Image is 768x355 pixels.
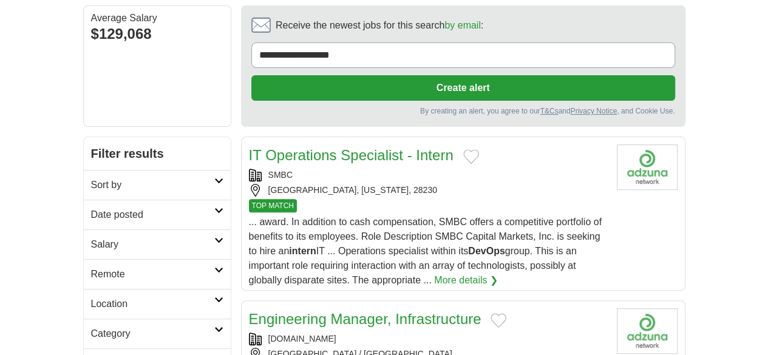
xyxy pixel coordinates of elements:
[84,200,231,229] a: Date posted
[91,297,214,311] h2: Location
[91,178,214,192] h2: Sort by
[91,237,214,252] h2: Salary
[617,308,678,354] img: Company logo
[84,229,231,259] a: Salary
[91,267,214,282] h2: Remote
[91,13,223,23] div: Average Salary
[84,137,231,170] h2: Filter results
[249,217,602,285] span: ... award. In addition to cash compensation, SMBC offers a competitive portfolio of benefits to i...
[249,169,607,181] div: SMBC
[570,107,617,115] a: Privacy Notice
[251,106,675,117] div: By creating an alert, you agree to our and , and Cookie Use.
[249,184,607,197] div: [GEOGRAPHIC_DATA], [US_STATE], 28230
[249,311,481,327] a: Engineering Manager, Infrastructure
[84,289,231,319] a: Location
[91,208,214,222] h2: Date posted
[463,149,479,164] button: Add to favorite jobs
[249,333,607,345] div: [DOMAIN_NAME]
[249,147,454,163] a: IT Operations Specialist - Intern
[84,319,231,348] a: Category
[617,144,678,190] img: Company logo
[540,107,558,115] a: T&Cs
[434,273,498,288] a: More details ❯
[249,199,297,212] span: TOP MATCH
[444,20,481,30] a: by email
[491,313,506,328] button: Add to favorite jobs
[276,18,483,33] span: Receive the newest jobs for this search :
[84,259,231,289] a: Remote
[251,75,675,101] button: Create alert
[84,170,231,200] a: Sort by
[91,23,223,45] div: $129,068
[289,246,316,256] strong: intern
[91,326,214,341] h2: Category
[468,246,505,256] strong: DevOps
